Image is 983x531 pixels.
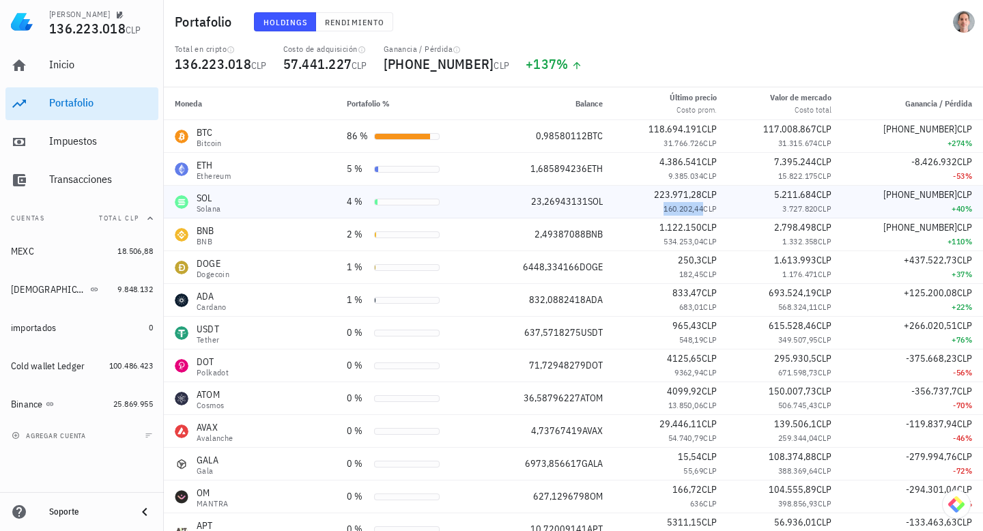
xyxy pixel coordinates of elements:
[175,326,188,340] div: USDT-icon
[197,486,228,500] div: OM
[911,385,957,397] span: -356.737,7
[667,516,702,528] span: 5311,15
[965,171,972,181] span: %
[251,59,267,72] span: CLP
[649,123,702,135] span: 118.694.191
[347,129,369,143] div: 86 %
[175,98,202,109] span: Moneda
[197,434,233,442] div: Avalanche
[957,450,972,463] span: CLP
[5,87,158,120] a: Portafolio
[965,302,972,312] span: %
[853,300,972,314] div: +22
[702,287,717,299] span: CLP
[283,55,352,73] span: 57.441.227
[175,457,188,471] div: GALA-icon
[533,490,590,502] span: 627,1296798
[774,418,816,430] span: 139.506,1
[778,400,818,410] span: 506.745,43
[175,11,238,33] h1: Portafolio
[904,287,957,299] span: +125.200,08
[582,457,603,470] span: GALA
[49,173,153,186] div: Transacciones
[770,91,831,104] div: Valor de mercado
[679,269,703,279] span: 182,45
[384,55,494,73] span: [PHONE_NUMBER]
[531,195,588,207] span: 23,26943131
[818,400,831,410] span: CLP
[175,425,188,438] div: AVAX-icon
[149,322,153,332] span: 0
[703,400,717,410] span: CLP
[842,87,983,120] th: Ganancia / Pérdida: Sin ordenar. Pulse para ordenar de forma ascendente.
[816,254,831,266] span: CLP
[524,326,581,339] span: 637,5718275
[703,236,717,246] span: CLP
[818,367,831,377] span: CLP
[816,450,831,463] span: CLP
[586,293,603,306] span: ADA
[5,49,158,82] a: Inicio
[818,171,831,181] span: CLP
[175,162,188,176] div: ETH-icon
[347,326,369,340] div: 0 %
[853,235,972,248] div: +110
[5,202,158,235] button: CuentasTotal CLP
[11,399,43,410] div: Binance
[5,349,158,382] a: Cold wallet Ledger 100.486.423
[774,188,816,201] span: 5.211.684
[197,238,214,246] div: BNB
[816,123,831,135] span: CLP
[679,302,703,312] span: 683,01
[672,319,702,332] span: 965,43
[536,130,587,142] span: 0,98580112
[523,261,580,273] span: 6448,334166
[816,188,831,201] span: CLP
[782,203,818,214] span: 3.727.820
[853,464,972,478] div: -72
[778,302,818,312] span: 568.324,11
[703,334,717,345] span: CLP
[11,11,33,33] img: LedgiFi
[679,334,703,345] span: 548,19
[580,392,603,404] span: ATOM
[818,334,831,345] span: CLP
[587,130,603,142] span: BTC
[117,284,153,294] span: 9.848.132
[906,483,957,496] span: -294.301,04
[11,360,85,372] div: Cold wallet Ledger
[109,360,153,371] span: 100.486.423
[672,287,702,299] span: 833,47
[965,400,972,410] span: %
[853,366,972,379] div: -56
[175,359,188,373] div: DOT-icon
[816,483,831,496] span: CLP
[197,322,219,336] div: USDT
[816,418,831,430] span: CLP
[957,418,972,430] span: CLP
[778,498,818,508] span: 398.856,93
[654,188,702,201] span: 223.971,28
[702,156,717,168] span: CLP
[347,391,369,405] div: 0 %
[324,17,384,27] span: Rendimiento
[702,516,717,528] span: CLP
[703,465,717,476] span: CLP
[883,221,957,233] span: [PHONE_NUMBER]
[11,322,57,334] div: importados
[769,385,816,397] span: 150.007,73
[254,12,317,31] button: Holdings
[853,137,972,150] div: +274
[702,123,717,135] span: CLP
[175,392,188,405] div: ATOM-icon
[197,369,229,377] div: Polkadot
[703,171,717,181] span: CLP
[774,156,816,168] span: 7.395.244
[770,104,831,116] div: Costo total
[702,254,717,266] span: CLP
[197,500,228,508] div: MANTRA
[197,401,224,410] div: Cosmos
[702,319,717,332] span: CLP
[690,498,703,508] span: 636
[175,130,188,143] div: BTC-icon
